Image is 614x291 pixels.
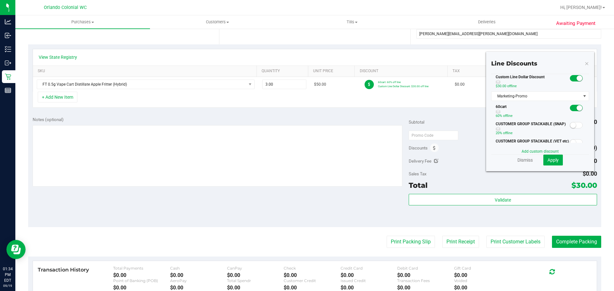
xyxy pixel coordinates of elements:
[496,83,569,89] p: off
[33,117,64,122] span: Notes (optional)
[150,15,285,29] a: Customers
[453,69,492,74] a: Tax
[39,54,77,60] a: View State Registry
[580,92,588,101] span: select
[397,272,454,278] div: $0.00
[284,278,341,283] div: Customer Credit
[552,236,601,248] button: Complete Packing
[341,266,398,271] div: Credit Card
[409,194,597,205] button: Validate
[454,285,511,291] div: $0.00
[583,170,597,177] span: $0.00
[263,80,306,89] input: 3.00
[409,171,427,176] span: Sales Tax
[15,19,150,25] span: Purchases
[496,127,569,131] span: Discount can be combined with other discounts
[6,240,26,259] iframe: Resource center
[543,155,563,165] button: Apply
[5,32,11,39] inline-svg: Inbound
[409,119,424,125] span: Subtotal
[491,138,569,156] div: CUSTOMER GROUP STACKABLE (VET etc)
[113,278,170,283] div: Point of Banking (POB)
[491,121,569,138] div: CUSTOMER GROUP STACKABLE (SNAP)
[496,80,569,84] span: Discount can be combined with other discounts
[517,157,533,163] a: Dismiss
[409,181,428,190] span: Total
[113,285,170,291] div: $0.00
[486,236,545,248] button: Print Customer Labels
[37,80,255,89] span: NO DATA FOUND
[508,131,513,135] span: line
[556,20,595,27] span: Awaiting Payment
[420,15,554,29] a: Deliveries
[571,181,597,190] span: $30.00
[378,80,401,84] span: 60cart: 60% off line
[3,283,12,288] p: 09/19
[5,60,11,66] inline-svg: Outbound
[512,84,517,88] span: line
[560,5,602,10] span: Hi, [PERSON_NAME]!
[496,113,569,119] p: off
[496,114,502,118] span: 60%
[496,130,569,136] p: off
[262,69,306,74] a: Quantity
[496,110,569,114] span: Discount can be combined with other discounts
[285,15,419,29] a: Tills
[491,104,569,121] div: 60cart
[491,74,569,91] div: Custom Line Dollar Discount
[227,266,284,271] div: CanPay
[5,87,11,94] inline-svg: Reports
[5,19,11,25] inline-svg: Analytics
[113,272,170,278] div: $0.00
[378,85,429,88] span: Custom Line Dollar Discount: $30.00 off line
[38,69,254,74] a: SKU
[170,266,227,271] div: Cash
[397,278,454,283] div: Transaction Fees
[409,158,431,164] span: Delivery Fee
[15,15,150,29] a: Purchases
[341,285,398,291] div: $0.00
[496,84,506,88] span: $30.00
[113,266,170,271] div: Total Payments
[170,272,227,278] div: $0.00
[3,266,12,283] p: 01:34 PM EDT
[170,278,227,283] div: AeroPay
[454,272,511,278] div: $0.00
[522,149,559,154] a: Add custom discount
[284,272,341,278] div: $0.00
[409,142,428,154] span: Discounts
[508,114,513,118] span: line
[454,278,511,283] div: Voided
[284,285,341,291] div: $0.00
[442,236,479,248] button: Print Receipt
[37,80,246,89] span: FT 0.5g Vape Cart Distillate Apple Fritter (Hybrid)
[469,19,504,25] span: Deliveries
[5,46,11,52] inline-svg: Inventory
[547,157,559,163] span: Apply
[434,159,438,163] i: Edit Delivery Fee
[38,92,77,103] button: + Add New Item
[44,5,87,10] span: Orlando Colonial WC
[285,19,419,25] span: Tills
[491,60,537,67] span: Line Discounts
[170,285,227,291] div: $0.00
[360,69,445,74] a: Discount
[227,278,284,283] div: Total Spendr
[150,19,284,25] span: Customers
[409,131,458,140] input: Promo Code
[455,81,465,88] span: $0.00
[496,131,502,135] span: 20%
[5,73,11,80] inline-svg: Retail
[227,285,284,291] div: $0.00
[495,197,511,203] span: Validate
[492,92,581,101] span: Marketing-Promo
[341,272,398,278] div: $0.00
[341,278,398,283] div: Issued Credit
[227,272,284,278] div: $0.00
[284,266,341,271] div: Check
[387,236,435,248] button: Print Packing Slip
[313,69,352,74] a: Unit Price
[397,266,454,271] div: Debit Card
[314,81,326,88] span: $50.00
[397,285,454,291] div: $0.00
